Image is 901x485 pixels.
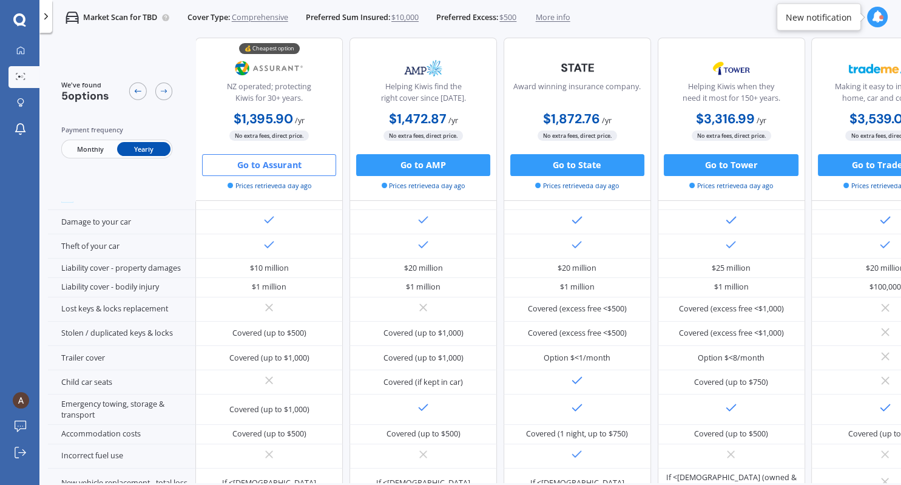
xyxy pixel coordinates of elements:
div: Covered (up to $1,000) [229,353,309,364]
b: $1,472.87 [388,110,446,127]
div: Covered (up to $750) [694,377,768,388]
img: AMP.webp [387,55,459,82]
span: We've found [61,80,109,90]
button: Go to AMP [356,154,490,176]
span: / yr [295,115,305,125]
span: / yr [448,115,457,125]
span: No extra fees, direct price. [229,131,309,141]
div: $100,000 [869,282,901,293]
div: Covered (if kept in car) [383,377,463,388]
div: $1 million [560,282,595,293]
div: Helping Kiwis find the right cover since [DATE]. [359,81,487,109]
div: $20 million [558,263,596,274]
div: Helping Kiwis when they need it most for 150+ years. [667,81,795,109]
img: Tower.webp [695,55,768,82]
div: $25 million [712,263,751,274]
span: Prices retrieved a day ago [689,180,773,190]
div: Covered (excess free <$1,000) [679,328,784,339]
div: Covered (up to $500) [694,429,768,439]
div: Covered (excess free <$1,000) [679,304,784,314]
div: 💰 Cheapest option [239,42,300,53]
div: Damage to your car [48,210,195,234]
div: Covered (up to $1,000) [383,353,463,364]
img: Assurant.png [233,55,305,82]
div: Liability cover - property damages [48,259,195,278]
span: Comprehensive [232,12,288,23]
img: State-text-1.webp [541,55,613,80]
div: Child car seats [48,370,195,395]
div: $20 million [403,263,442,274]
div: Covered (up to $500) [232,328,306,339]
span: More info [536,12,570,23]
div: Benefits [78,192,108,202]
span: / yr [757,115,766,125]
div: Option $<1/month [544,353,610,364]
button: Go to Tower [664,154,798,176]
p: Market Scan for TBD [83,12,157,23]
span: Preferred Sum Insured: [305,12,390,23]
b: $1,395.90 [234,110,293,127]
span: No extra fees, direct price. [383,131,463,141]
div: Covered (up to $1,000) [229,404,309,415]
div: Lost keys & locks replacement [48,297,195,322]
div: Payment frequency [61,124,173,135]
span: Yearly [117,142,170,156]
div: Theft of your car [48,234,195,259]
div: Covered (1 night, up to $750) [526,429,628,439]
span: Monthly [63,142,116,156]
button: Go to State [510,154,644,176]
b: $3,316.99 [696,110,755,127]
img: car.f15378c7a67c060ca3f3.svg [66,11,79,24]
span: Prices retrieved a day ago [535,180,619,190]
div: $1 million [406,282,440,293]
span: Prices retrieved a day ago [228,180,311,190]
span: No extra fees, direct price. [692,131,771,141]
div: Covered (up to $500) [232,429,306,439]
div: Emergency towing, storage & transport [48,395,195,425]
b: $1,872.76 [543,110,600,127]
div: Covered (up to $500) [386,429,460,439]
span: $10,000 [391,12,419,23]
div: Trailer cover [48,346,195,370]
span: $500 [499,12,516,23]
div: $10 million [250,263,289,274]
img: ACg8ocI6WjY5uTeS8DIq5_yS9hO9UNUl-MEKZlcLLggeh_Ba-21DQg=s96-c [13,392,29,409]
div: $1 million [252,282,286,293]
div: $1 million [714,282,749,293]
div: Incorrect fuel use [48,444,195,469]
span: Prices retrieved a day ago [382,180,465,190]
span: Cover Type: [187,12,230,23]
div: Award winning insurance company. [513,81,641,109]
button: Go to Assurant [202,154,336,176]
div: New notification [786,11,852,23]
div: Covered (up to $1,000) [383,328,463,339]
div: Stolen / duplicated keys & locks [48,322,195,346]
div: Option $<8/month [698,353,764,364]
div: Accommodation costs [48,425,195,444]
span: 5 options [61,89,109,103]
div: NZ operated; protecting Kiwis for 30+ years. [205,81,334,109]
span: / yr [602,115,612,125]
span: Preferred Excess: [436,12,498,23]
span: No extra fees, direct price. [538,131,617,141]
div: Covered (excess free <$500) [528,328,627,339]
div: Liability cover - bodily injury [48,278,195,297]
div: Covered (excess free <$500) [528,304,627,314]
